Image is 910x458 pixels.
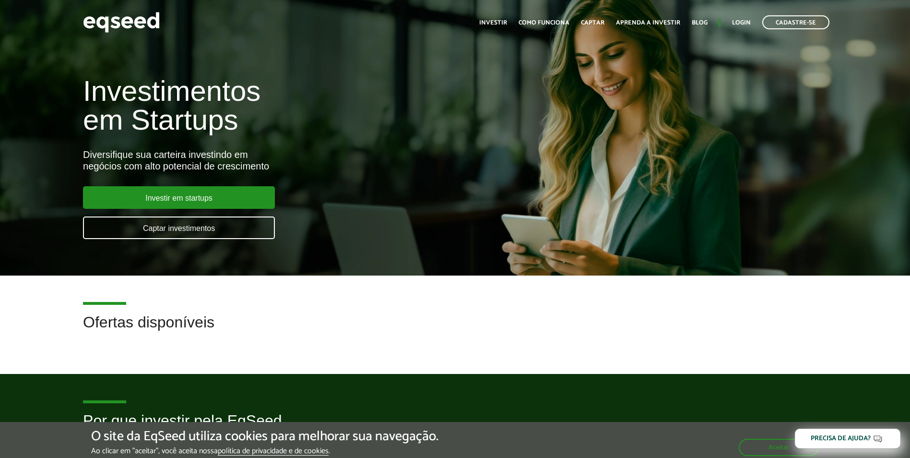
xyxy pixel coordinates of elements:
a: Cadastre-se [762,15,829,29]
p: Ao clicar em "aceitar", você aceita nossa . [91,446,438,456]
a: Como funciona [519,20,569,26]
a: Captar [581,20,604,26]
h2: Por que investir pela EqSeed [83,412,827,444]
a: Aprenda a investir [616,20,680,26]
a: política de privacidade e de cookies [218,447,329,456]
h2: Ofertas disponíveis [83,314,827,345]
a: Captar investimentos [83,217,275,239]
button: Aceitar [739,439,819,456]
h5: O site da EqSeed utiliza cookies para melhorar sua navegação. [91,429,438,444]
a: Blog [692,20,708,26]
a: Login [732,20,751,26]
h1: Investimentos em Startups [83,77,524,134]
a: Investir em startups [83,186,275,209]
img: EqSeed [83,10,160,35]
div: Diversifique sua carteira investindo em negócios com alto potencial de crescimento [83,149,524,172]
a: Investir [479,20,507,26]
